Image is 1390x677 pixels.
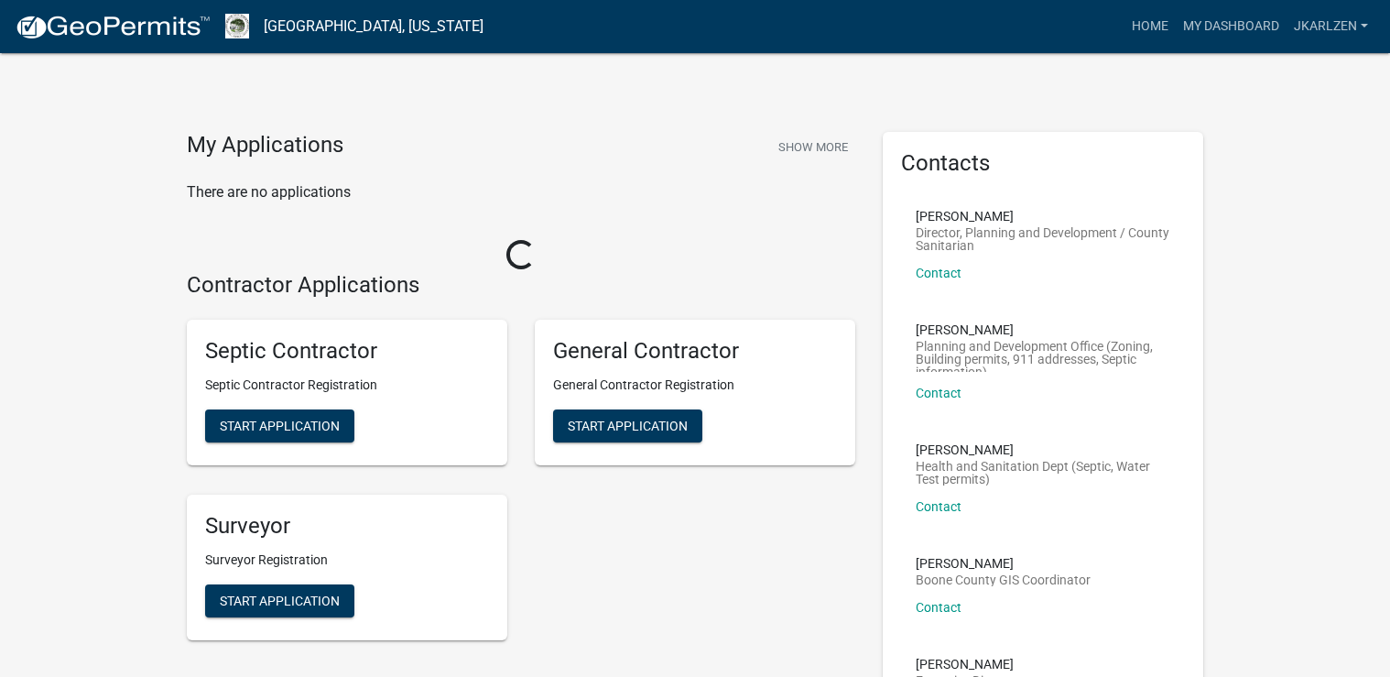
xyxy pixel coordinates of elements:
[916,658,1017,671] p: [PERSON_NAME]
[916,460,1170,486] p: Health and Sanitation Dept (Septic, Water Test permits)
[916,600,961,615] a: Contact
[205,513,489,540] h5: Surveyor
[916,499,961,514] a: Contact
[205,584,354,617] button: Start Application
[205,338,489,365] h5: Septic Contractor
[205,409,354,442] button: Start Application
[187,272,855,655] wm-workflow-list-section: Contractor Applications
[916,210,1170,223] p: [PERSON_NAME]
[916,266,961,280] a: Contact
[220,419,340,433] span: Start Application
[553,409,702,442] button: Start Application
[553,338,837,365] h5: General Contractor
[916,557,1091,570] p: [PERSON_NAME]
[1124,9,1176,44] a: Home
[916,323,1170,336] p: [PERSON_NAME]
[264,11,483,42] a: [GEOGRAPHIC_DATA], [US_STATE]
[225,14,249,38] img: Boone County, Iowa
[771,132,855,162] button: Show More
[187,132,343,159] h4: My Applications
[1176,9,1287,44] a: My Dashboard
[187,181,855,203] p: There are no applications
[901,150,1185,177] h5: Contacts
[187,272,855,299] h4: Contractor Applications
[205,376,489,395] p: Septic Contractor Registration
[568,419,688,433] span: Start Application
[1287,9,1375,44] a: JKarlzen
[916,573,1091,586] p: Boone County GIS Coordinator
[916,340,1170,372] p: Planning and Development Office (Zoning, Building permits, 911 addresses, Septic information)
[916,443,1170,456] p: [PERSON_NAME]
[916,226,1170,252] p: Director, Planning and Development / County Sanitarian
[553,376,837,395] p: General Contractor Registration
[205,551,489,570] p: Surveyor Registration
[220,593,340,607] span: Start Application
[916,386,961,400] a: Contact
